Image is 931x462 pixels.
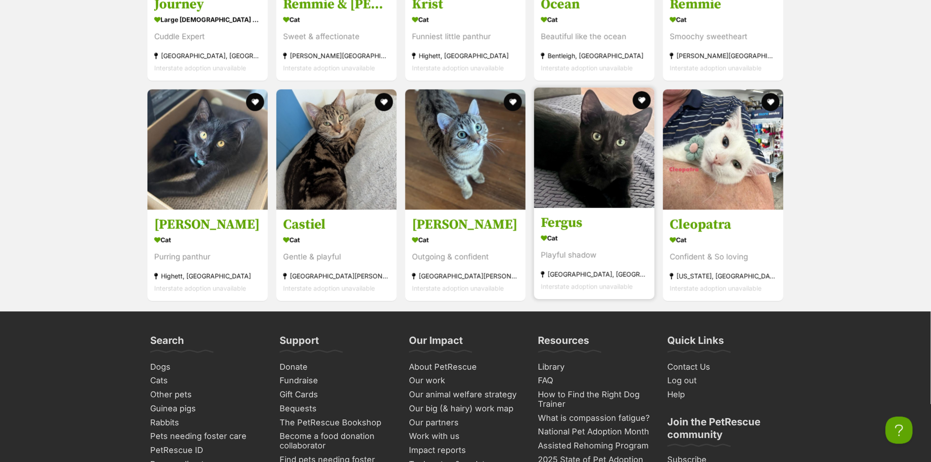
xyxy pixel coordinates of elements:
[405,402,526,416] a: Our big (& hairy) work map
[147,210,268,302] a: [PERSON_NAME] Cat Purring panthur Highett, [GEOGRAPHIC_DATA] Interstate adoption unavailable favo...
[412,252,519,264] div: Outgoing & confident
[283,64,375,72] span: Interstate adoption unavailable
[409,334,463,352] h3: Our Impact
[534,208,655,300] a: Fergus Cat Playful shadow [GEOGRAPHIC_DATA], [GEOGRAPHIC_DATA] Interstate adoption unavailable fa...
[276,388,396,402] a: Gift Cards
[664,374,784,388] a: Log out
[670,64,762,72] span: Interstate adoption unavailable
[541,50,648,62] div: Bentleigh, [GEOGRAPHIC_DATA]
[412,285,504,293] span: Interstate adoption unavailable
[534,88,655,208] img: Fergus
[154,234,261,247] div: Cat
[405,374,526,388] a: Our work
[154,64,246,72] span: Interstate adoption unavailable
[405,388,526,402] a: Our animal welfare strategy
[412,50,519,62] div: Highett, [GEOGRAPHIC_DATA]
[276,374,396,388] a: Fundraise
[283,31,390,43] div: Sweet & affectionate
[670,217,777,234] h3: Cleopatra
[535,412,655,426] a: What is compassion fatigue?
[405,444,526,458] a: Impact reports
[154,285,246,293] span: Interstate adoption unavailable
[283,285,375,293] span: Interstate adoption unavailable
[405,90,526,210] img: Sam Winchester
[412,217,519,234] h3: [PERSON_NAME]
[541,64,633,72] span: Interstate adoption unavailable
[147,361,267,375] a: Dogs
[283,234,390,247] div: Cat
[154,50,261,62] div: [GEOGRAPHIC_DATA], [GEOGRAPHIC_DATA]
[283,13,390,26] div: Cat
[670,285,762,293] span: Interstate adoption unavailable
[154,13,261,26] div: large [DEMOGRAPHIC_DATA] Dog
[246,93,264,111] button: favourite
[663,90,784,210] img: Cleopatra
[664,388,784,402] a: Help
[154,271,261,283] div: Highett, [GEOGRAPHIC_DATA]
[670,234,777,247] div: Cat
[541,250,648,262] div: Playful shadow
[670,252,777,264] div: Confident & So loving
[154,252,261,264] div: Purring panthur
[276,90,397,210] img: Castiel
[886,417,913,444] iframe: Help Scout Beacon - Open
[535,425,655,439] a: National Pet Adoption Month
[276,361,396,375] a: Donate
[147,374,267,388] a: Cats
[283,217,390,234] h3: Castiel
[670,13,777,26] div: Cat
[147,402,267,416] a: Guinea pigs
[412,234,519,247] div: Cat
[147,444,267,458] a: PetRescue ID
[668,334,724,352] h3: Quick Links
[664,361,784,375] a: Contact Us
[276,430,396,453] a: Become a food donation collaborator
[147,388,267,402] a: Other pets
[147,416,267,430] a: Rabbits
[405,210,526,302] a: [PERSON_NAME] Cat Outgoing & confident [GEOGRAPHIC_DATA][PERSON_NAME][GEOGRAPHIC_DATA] Interstate...
[541,13,648,26] div: Cat
[375,93,393,111] button: favourite
[154,31,261,43] div: Cuddle Expert
[280,334,319,352] h3: Support
[283,252,390,264] div: Gentle & playful
[412,271,519,283] div: [GEOGRAPHIC_DATA][PERSON_NAME][GEOGRAPHIC_DATA]
[538,334,589,352] h3: Resources
[412,31,519,43] div: Funniest little panthur
[541,31,648,43] div: Beautiful like the ocean
[412,13,519,26] div: Cat
[541,269,648,281] div: [GEOGRAPHIC_DATA], [GEOGRAPHIC_DATA]
[633,91,651,110] button: favourite
[762,93,780,111] button: favourite
[535,374,655,388] a: FAQ
[541,215,648,232] h3: Fergus
[670,50,777,62] div: [PERSON_NAME][GEOGRAPHIC_DATA], [GEOGRAPHIC_DATA]
[535,388,655,411] a: How to Find the Right Dog Trainer
[535,361,655,375] a: Library
[412,64,504,72] span: Interstate adoption unavailable
[150,334,184,352] h3: Search
[147,430,267,444] a: Pets needing foster care
[283,271,390,283] div: [GEOGRAPHIC_DATA][PERSON_NAME][GEOGRAPHIC_DATA]
[670,31,777,43] div: Smoochy sweetheart
[541,283,633,291] span: Interstate adoption unavailable
[147,90,268,210] img: Kurt
[541,232,648,245] div: Cat
[154,217,261,234] h3: [PERSON_NAME]
[668,416,781,447] h3: Join the PetRescue community
[405,361,526,375] a: About PetRescue
[276,210,397,302] a: Castiel Cat Gentle & playful [GEOGRAPHIC_DATA][PERSON_NAME][GEOGRAPHIC_DATA] Interstate adoption ...
[405,416,526,430] a: Our partners
[283,50,390,62] div: [PERSON_NAME][GEOGRAPHIC_DATA], [GEOGRAPHIC_DATA]
[535,439,655,453] a: Assisted Rehoming Program
[670,271,777,283] div: [US_STATE], [GEOGRAPHIC_DATA]
[504,93,522,111] button: favourite
[663,210,784,302] a: Cleopatra Cat Confident & So loving [US_STATE], [GEOGRAPHIC_DATA] Interstate adoption unavailable...
[276,402,396,416] a: Bequests
[276,416,396,430] a: The PetRescue Bookshop
[405,430,526,444] a: Work with us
